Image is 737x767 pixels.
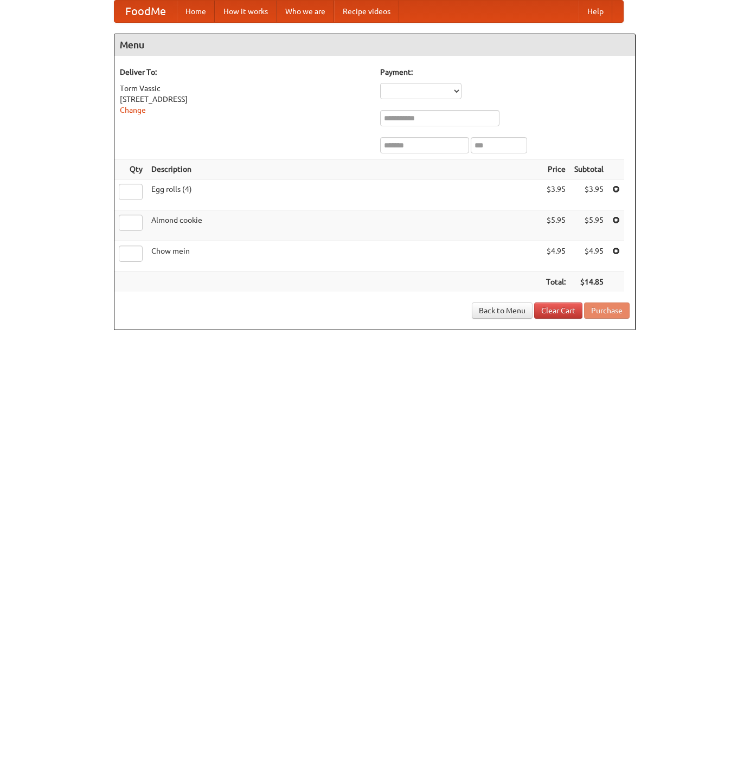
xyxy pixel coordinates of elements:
[534,302,582,319] a: Clear Cart
[114,159,147,179] th: Qty
[542,179,570,210] td: $3.95
[147,210,542,241] td: Almond cookie
[147,159,542,179] th: Description
[570,179,608,210] td: $3.95
[277,1,334,22] a: Who we are
[542,241,570,272] td: $4.95
[472,302,533,319] a: Back to Menu
[177,1,215,22] a: Home
[570,159,608,179] th: Subtotal
[542,272,570,292] th: Total:
[570,272,608,292] th: $14.85
[120,106,146,114] a: Change
[114,34,635,56] h4: Menu
[334,1,399,22] a: Recipe videos
[542,210,570,241] td: $5.95
[579,1,612,22] a: Help
[120,67,369,78] h5: Deliver To:
[584,302,630,319] button: Purchase
[215,1,277,22] a: How it works
[380,67,630,78] h5: Payment:
[120,94,369,105] div: [STREET_ADDRESS]
[570,210,608,241] td: $5.95
[570,241,608,272] td: $4.95
[120,83,369,94] div: Torm Vassic
[147,241,542,272] td: Chow mein
[147,179,542,210] td: Egg rolls (4)
[114,1,177,22] a: FoodMe
[542,159,570,179] th: Price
